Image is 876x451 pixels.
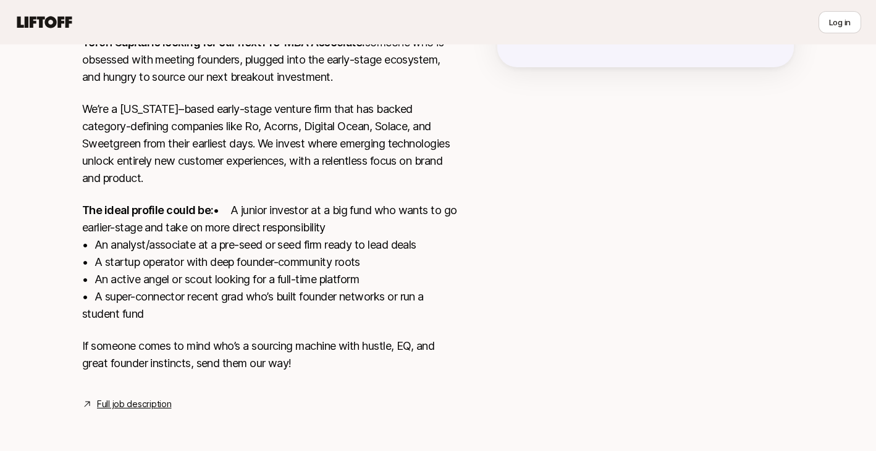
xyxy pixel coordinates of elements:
[82,101,458,187] p: We’re a [US_STATE]–based early-stage venture firm that has backed category-defining companies lik...
[82,34,458,86] p: someone who is obsessed with meeting founders, plugged into the early-stage ecosystem, and hungry...
[97,397,171,412] a: Full job description
[819,11,861,33] button: Log in
[82,202,458,323] p: • A junior investor at a big fund who wants to go earlier-stage and take on more direct responsib...
[82,204,213,217] strong: The ideal profile could be:
[82,337,458,372] p: If someone comes to mind who’s a sourcing machine with hustle, EQ, and great founder instincts, s...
